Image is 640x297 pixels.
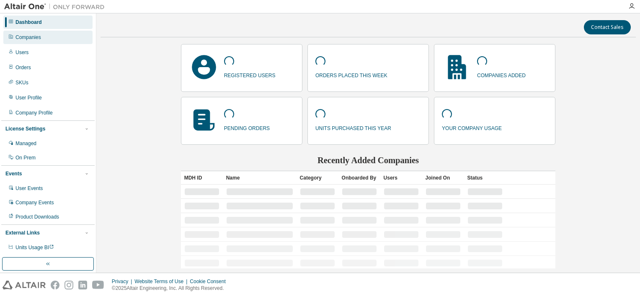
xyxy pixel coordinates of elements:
[92,281,104,289] img: youtube.svg
[584,20,631,34] button: Contact Sales
[315,70,387,79] p: orders placed this week
[134,278,190,285] div: Website Terms of Use
[184,171,219,185] div: MDH ID
[190,278,230,285] div: Cookie Consent
[467,171,503,185] div: Status
[78,281,87,289] img: linkedin.svg
[112,278,134,285] div: Privacy
[315,122,391,132] p: units purchased this year
[15,109,53,116] div: Company Profile
[384,171,419,185] div: Users
[3,281,46,289] img: altair_logo.svg
[15,94,42,101] div: User Profile
[342,171,377,185] div: Onboarded By
[15,64,31,71] div: Orders
[15,49,28,56] div: Users
[224,122,270,132] p: pending orders
[226,171,293,185] div: Name
[15,19,42,26] div: Dashboard
[5,229,40,236] div: External Links
[224,70,276,79] p: registered users
[15,185,43,192] div: User Events
[65,281,73,289] img: instagram.svg
[112,285,231,292] p: © 2025 Altair Engineering, Inc. All Rights Reserved.
[300,171,335,185] div: Category
[4,3,109,11] img: Altair One
[15,79,28,86] div: SKUs
[442,122,502,132] p: your company usage
[477,70,526,79] p: companies added
[15,245,54,250] span: Units Usage BI
[15,34,41,41] div: Companies
[51,281,59,289] img: facebook.svg
[15,140,36,147] div: Managed
[5,170,22,177] div: Events
[181,155,556,166] h2: Recently Added Companies
[5,125,45,132] div: License Settings
[15,199,54,206] div: Company Events
[426,171,461,185] div: Joined On
[15,154,36,161] div: On Prem
[15,214,59,220] div: Product Downloads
